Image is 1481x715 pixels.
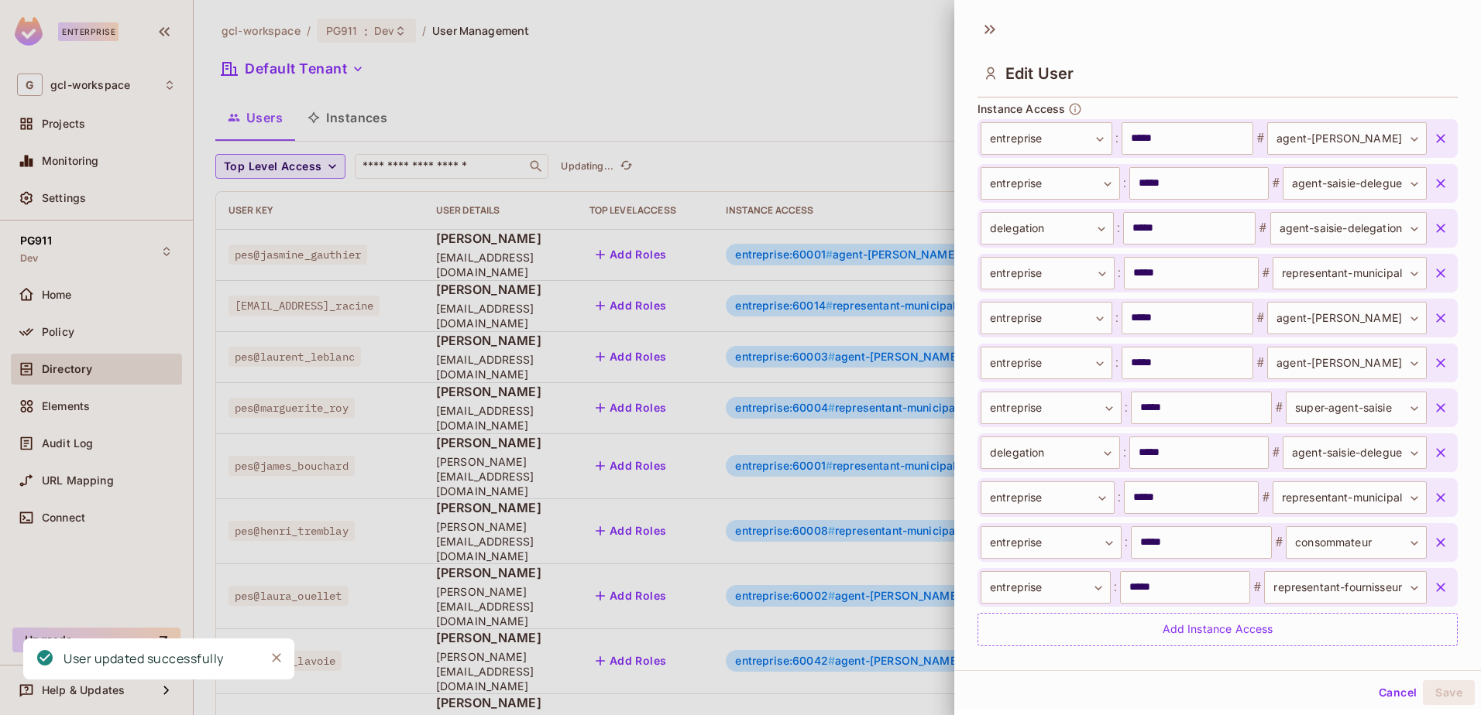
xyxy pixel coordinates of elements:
button: Save [1423,680,1475,705]
div: entreprise [981,481,1115,514]
button: Cancel [1373,680,1423,705]
span: # [1253,309,1267,327]
span: # [1269,443,1283,462]
button: Close [265,646,288,669]
span: : [1120,174,1129,193]
div: agent-saisie-delegation [1270,212,1427,245]
div: User updated successfully [64,649,224,669]
span: # [1272,399,1286,417]
span: : [1122,399,1131,417]
div: entreprise [981,526,1122,559]
div: entreprise [981,257,1115,289]
div: consommateur [1286,526,1427,559]
div: entreprise [981,571,1111,604]
span: : [1112,354,1122,372]
div: agent-[PERSON_NAME] [1267,347,1427,379]
span: Instance Access [978,103,1065,115]
div: agent-saisie-delegue [1283,436,1427,469]
span: : [1115,488,1124,507]
div: entreprise [981,302,1112,334]
div: entreprise [981,167,1120,200]
span: # [1259,488,1273,507]
span: # [1269,174,1283,193]
span: Edit User [1005,64,1074,83]
div: agent-[PERSON_NAME] [1267,122,1427,155]
div: entreprise [981,122,1112,155]
span: : [1120,443,1129,462]
div: agent-saisie-delegue [1283,167,1427,200]
div: entreprise [981,347,1112,379]
span: # [1256,219,1270,238]
span: # [1259,264,1273,282]
span: # [1250,578,1264,597]
span: : [1114,219,1123,238]
div: delegation [981,436,1120,469]
div: agent-[PERSON_NAME] [1267,302,1427,334]
div: Add Instance Access [978,613,1458,646]
span: : [1111,578,1120,597]
div: representant-municipal [1273,257,1427,289]
div: entreprise [981,392,1122,424]
span: # [1253,354,1267,372]
div: representant-municipal [1273,481,1427,514]
span: # [1272,533,1286,552]
span: : [1115,264,1124,282]
span: : [1112,309,1122,327]
span: : [1122,533,1131,552]
div: representant-fournisseur [1264,571,1427,604]
div: super-agent-saisie [1286,392,1427,424]
div: delegation [981,212,1114,245]
span: : [1112,129,1122,148]
span: # [1253,129,1267,148]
